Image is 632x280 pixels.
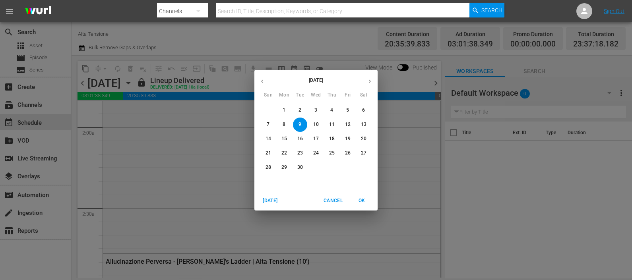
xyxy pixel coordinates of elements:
button: 2 [293,103,307,118]
p: 24 [313,150,319,156]
p: 4 [330,107,333,114]
button: 28 [261,160,275,175]
p: 1 [283,107,285,114]
span: Sat [357,91,371,99]
button: Cancel [320,194,346,207]
button: 1 [277,103,291,118]
p: 12 [345,121,351,128]
p: 8 [283,121,285,128]
button: 7 [261,118,275,132]
button: 5 [341,103,355,118]
button: 9 [293,118,307,132]
button: 19 [341,132,355,146]
button: 8 [277,118,291,132]
button: 24 [309,146,323,160]
p: 23 [297,150,303,156]
p: 7 [267,121,269,128]
span: Fri [341,91,355,99]
p: 27 [361,150,366,156]
span: [DATE] [261,197,280,205]
p: 20 [361,135,366,142]
button: 6 [357,103,371,118]
button: 25 [325,146,339,160]
p: 17 [313,135,319,142]
span: Thu [325,91,339,99]
button: 20 [357,132,371,146]
span: Sun [261,91,275,99]
button: 21 [261,146,275,160]
button: 26 [341,146,355,160]
p: 22 [281,150,287,156]
p: 19 [345,135,351,142]
button: 11 [325,118,339,132]
button: 27 [357,146,371,160]
p: 10 [313,121,319,128]
button: 10 [309,118,323,132]
button: 14 [261,132,275,146]
p: 2 [299,107,301,114]
span: menu [5,6,14,16]
p: [DATE] [270,77,362,84]
span: OK [352,197,371,205]
p: 14 [266,135,271,142]
button: 13 [357,118,371,132]
button: 23 [293,146,307,160]
button: 16 [293,132,307,146]
button: 18 [325,132,339,146]
button: OK [349,194,374,207]
a: Sign Out [604,8,624,14]
p: 11 [329,121,335,128]
span: Search [481,3,502,17]
p: 3 [314,107,317,114]
p: 5 [346,107,349,114]
span: Mon [277,91,291,99]
button: 30 [293,160,307,175]
p: 25 [329,150,335,156]
span: Wed [309,91,323,99]
button: 12 [341,118,355,132]
p: 26 [345,150,351,156]
p: 6 [362,107,365,114]
span: Cancel [324,197,343,205]
p: 29 [281,164,287,171]
p: 16 [297,135,303,142]
span: Tue [293,91,307,99]
button: 4 [325,103,339,118]
p: 28 [266,164,271,171]
p: 18 [329,135,335,142]
p: 21 [266,150,271,156]
button: 3 [309,103,323,118]
img: ans4CAIJ8jUAAAAAAAAAAAAAAAAAAAAAAAAgQb4GAAAAAAAAAAAAAAAAAAAAAAAAJMjXAAAAAAAAAAAAAAAAAAAAAAAAgAT5G... [19,2,57,21]
button: 29 [277,160,291,175]
button: 15 [277,132,291,146]
p: 15 [281,135,287,142]
button: 22 [277,146,291,160]
p: 9 [299,121,301,128]
p: 13 [361,121,366,128]
button: 17 [309,132,323,146]
button: [DATE] [258,194,283,207]
p: 30 [297,164,303,171]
